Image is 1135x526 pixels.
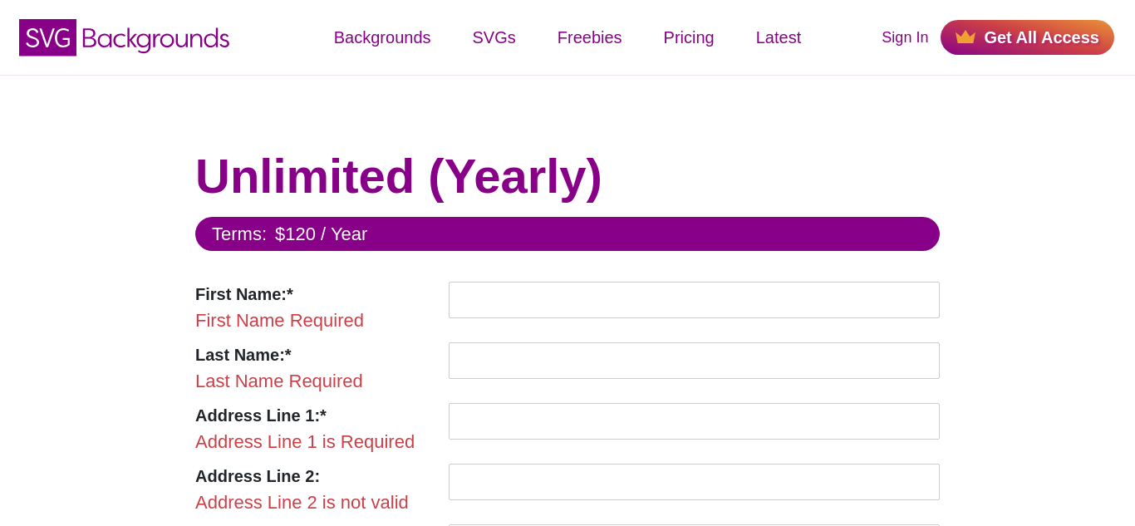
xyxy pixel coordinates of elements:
[735,12,822,62] a: Latest
[195,147,940,205] h1: Unlimited (Yearly)
[195,492,409,513] span: Address Line 2 is not valid
[212,220,267,248] div: Terms:
[941,20,1114,55] a: Get All Access
[195,282,440,307] label: First Name:*
[195,403,440,428] label: Address Line 1:*
[313,12,452,62] a: Backgrounds
[195,342,440,367] label: Last Name:*
[195,431,415,452] span: Address Line 1 is Required
[452,12,537,62] a: SVGs
[643,12,735,62] a: Pricing
[195,310,364,331] span: First Name Required
[195,464,440,489] label: Address Line 2:
[882,27,928,49] a: Sign In
[195,371,363,391] span: Last Name Required
[537,12,643,62] a: Freebies
[275,220,367,248] div: $120 / Year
